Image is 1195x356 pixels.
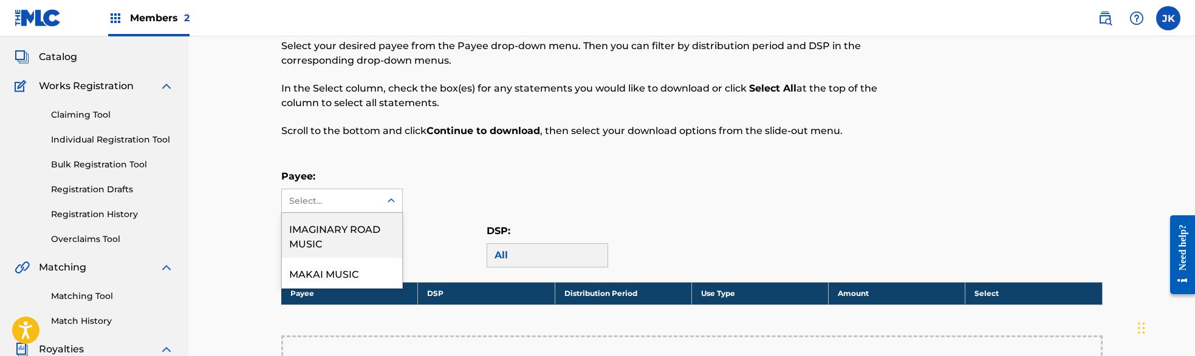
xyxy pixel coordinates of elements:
[15,50,29,64] img: Catalog
[15,50,77,64] a: CatalogCatalog
[281,282,418,304] th: Payee
[1134,298,1195,356] iframe: Chat Widget
[39,50,77,64] span: Catalog
[184,12,190,24] span: 2
[1129,11,1144,25] img: help
[829,282,965,304] th: Amount
[487,225,510,237] label: DSP:
[418,282,555,304] th: DSP
[691,282,828,304] th: Use Type
[965,282,1102,304] th: Select
[282,258,402,288] div: MAKAI MUSIC
[51,133,174,146] a: Individual Registration Tool
[159,79,174,93] img: expand
[51,158,174,171] a: Bulk Registration Tool
[39,260,86,275] span: Matching
[1161,204,1195,304] iframe: Resource Center
[289,195,372,207] div: Select...
[282,213,402,258] div: IMAGINARY ROAD MUSIC
[51,290,174,303] a: Matching Tool
[51,109,174,121] a: Claiming Tool
[1125,6,1149,30] div: Help
[1138,310,1145,346] div: Drag
[15,260,30,275] img: Matching
[1098,11,1112,25] img: search
[130,11,190,25] span: Members
[159,260,174,275] img: expand
[51,233,174,246] a: Overclaims Tool
[281,124,914,138] p: Scroll to the bottom and click , then select your download options from the slide-out menu.
[39,79,134,93] span: Works Registration
[108,11,123,25] img: Top Rightsholders
[281,170,315,182] label: Payee:
[426,125,540,136] strong: Continue to download
[1156,6,1180,30] div: User Menu
[51,183,174,196] a: Registration Drafts
[15,9,61,27] img: MLC Logo
[51,315,174,327] a: Match History
[15,79,30,93] img: Works Registration
[749,82,796,94] strong: Select All
[51,208,174,221] a: Registration History
[1093,6,1117,30] a: Public Search
[555,282,691,304] th: Distribution Period
[281,39,914,68] p: Select your desired payee from the Payee drop-down menu. Then you can filter by distribution peri...
[281,81,914,110] p: In the Select column, check the box(es) for any statements you would like to download or click at...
